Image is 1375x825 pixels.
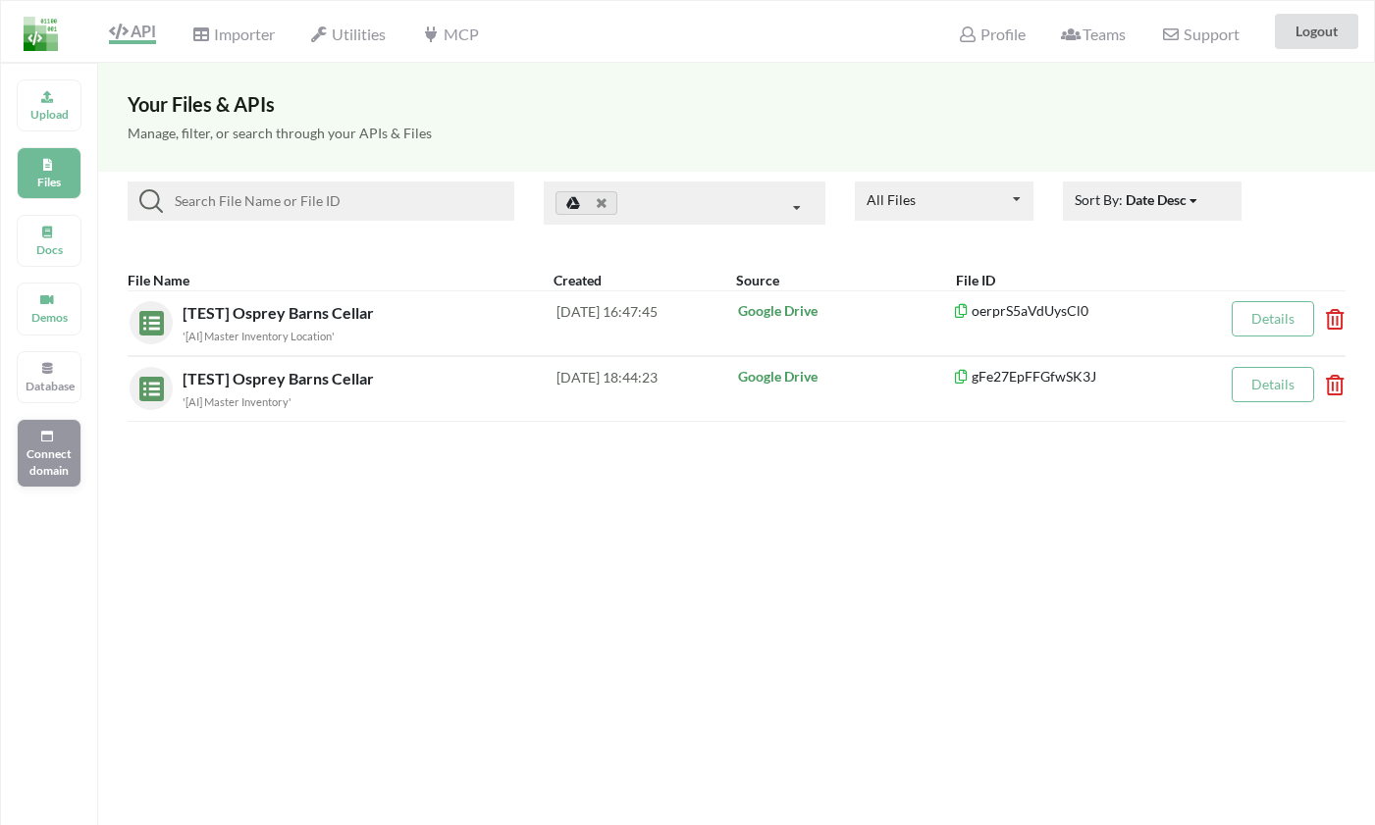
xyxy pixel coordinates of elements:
[26,309,73,326] p: Demos
[26,378,73,394] p: Database
[128,92,1346,116] h3: Your Files & APIs
[1275,14,1358,49] button: Logout
[1232,301,1314,336] button: Details
[128,126,1346,142] h5: Manage, filter, or search through your APIs & Files
[736,272,779,288] b: Source
[556,367,736,410] div: [DATE] 18:44:23
[139,189,163,213] img: searchIcon.svg
[26,241,73,258] p: Docs
[109,22,156,40] span: API
[958,25,1025,43] span: Profile
[556,301,736,344] div: [DATE] 16:47:45
[130,367,164,401] img: sheets.7a1b7961.svg
[1251,376,1295,392] a: Details
[26,445,73,479] p: Connect domain
[1061,25,1126,43] span: Teams
[183,395,291,408] small: '[AI] Master Inventory'
[1232,367,1314,402] button: Details
[738,301,952,321] p: Google Drive
[1161,26,1239,42] span: Support
[191,25,274,43] span: Importer
[1251,310,1295,327] a: Details
[26,174,73,190] p: Files
[738,367,952,387] p: Google Drive
[554,272,602,288] b: Created
[421,25,478,43] span: MCP
[26,106,73,123] p: Upload
[956,272,995,288] b: File ID
[1126,189,1187,210] div: Date Desc
[183,303,378,322] span: [TEST] Osprey Barns Cellar
[128,272,189,288] b: File Name
[867,193,916,207] div: All Files
[183,330,335,342] small: '[AI] Master Inventory Location'
[310,25,386,43] span: Utilities
[952,301,1216,321] p: oerprS5aVdUysCl0
[183,369,378,387] span: [TEST] Osprey Barns Cellar
[24,17,58,51] img: LogoIcon.png
[952,367,1216,387] p: gFe27EpFFGfwSK3J
[1075,191,1199,208] span: Sort By:
[163,189,506,213] input: Search File Name or File ID
[130,301,164,335] img: sheets.7a1b7961.svg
